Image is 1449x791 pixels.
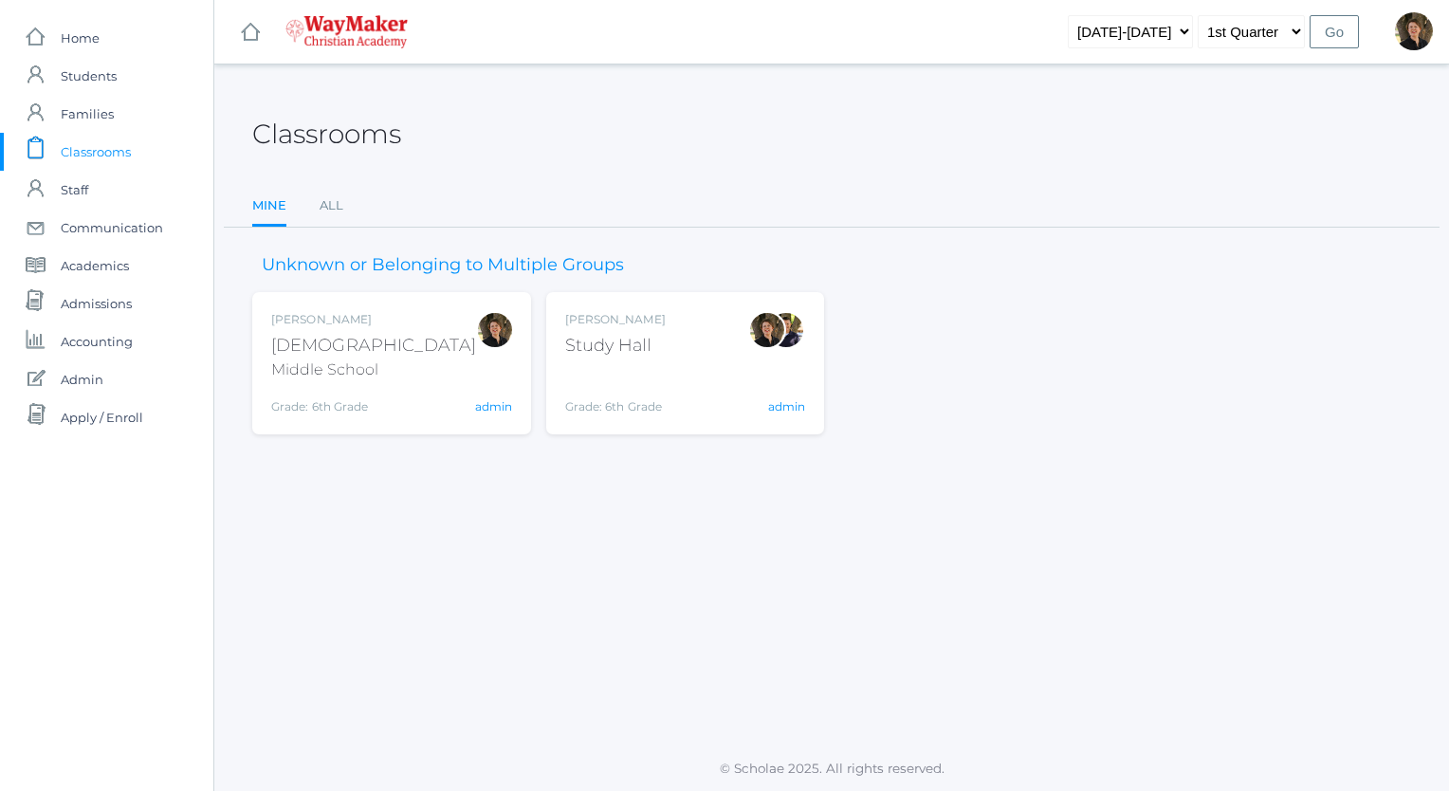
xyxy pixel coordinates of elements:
div: Dianna Renz [1395,12,1433,50]
img: 4_waymaker-logo-stack-white.png [285,15,408,48]
span: Students [61,57,117,95]
span: Academics [61,247,129,285]
div: Dianna Renz [748,311,786,349]
span: Admissions [61,285,132,322]
span: Home [61,19,100,57]
div: Study Hall [565,333,666,359]
div: [PERSON_NAME] [271,311,476,328]
p: © Scholae 2025. All rights reserved. [214,759,1449,778]
span: Apply / Enroll [61,398,143,436]
span: Communication [61,209,163,247]
div: Richard Lepage [767,311,805,349]
a: admin [475,399,512,414]
div: [DEMOGRAPHIC_DATA] [271,333,476,359]
a: All [320,187,343,225]
span: Admin [61,360,103,398]
div: [PERSON_NAME] [565,311,666,328]
span: Classrooms [61,133,131,171]
div: Grade: 6th Grade [271,389,476,415]
span: Staff [61,171,88,209]
input: Go [1310,15,1359,48]
a: admin [768,399,805,414]
div: Dianna Renz [476,311,514,349]
span: Families [61,95,114,133]
span: Accounting [61,322,133,360]
h3: Unknown or Belonging to Multiple Groups [252,256,633,275]
div: Grade: 6th Grade [565,366,666,415]
h2: Classrooms [252,120,401,149]
div: Middle School [271,359,476,381]
a: Mine [252,187,286,228]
